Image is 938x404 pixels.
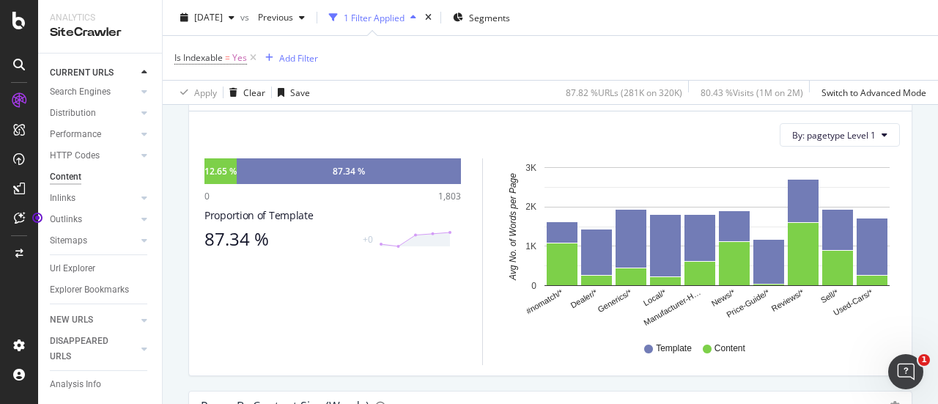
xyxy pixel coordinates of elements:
div: Explorer Bookmarks [50,282,129,298]
text: Avg No. of Words per Page [508,173,518,281]
a: Explorer Bookmarks [50,282,152,298]
span: 1 [918,354,930,366]
div: 87.82 % URLs ( 281K on 320K ) [566,86,682,98]
div: Proportion of Template [204,208,461,223]
text: Sell/* [819,287,841,305]
a: Search Engines [50,84,137,100]
div: Tooltip anchor [31,211,44,224]
div: Content [50,169,81,185]
span: vs [240,11,252,23]
a: DISAPPEARED URLS [50,334,137,364]
a: Performance [50,127,137,142]
button: By: pagetype Level 1 [780,123,900,147]
a: Sitemaps [50,233,137,249]
button: Apply [174,81,217,104]
a: NEW URLS [50,312,137,328]
div: CURRENT URLS [50,65,114,81]
text: News/* [710,287,737,308]
a: Content [50,169,152,185]
div: 80.43 % Visits ( 1M on 2M ) [701,86,803,98]
button: Segments [447,6,516,29]
text: Local/* [642,287,668,308]
div: Clear [243,86,265,98]
text: Used-Cars/* [832,287,875,317]
a: Outlinks [50,212,137,227]
button: Save [272,81,310,104]
div: Performance [50,127,101,142]
div: Search Engines [50,84,111,100]
button: [DATE] [174,6,240,29]
div: Apply [194,86,217,98]
div: 87.34 % [204,229,354,249]
svg: A chart. [501,158,890,328]
div: Switch to Advanced Mode [821,86,926,98]
text: Price-Guide/* [725,287,771,319]
a: HTTP Codes [50,148,137,164]
div: 1,803 [438,190,461,202]
text: Reviews/* [770,287,806,313]
div: Add Filter [279,51,318,64]
button: Clear [224,81,265,104]
button: Add Filter [259,49,318,67]
div: times [422,10,435,25]
div: SiteCrawler [50,24,150,41]
button: Previous [252,6,311,29]
a: CURRENT URLS [50,65,137,81]
div: HTTP Codes [50,148,100,164]
a: Analysis Info [50,377,152,392]
span: 2025 Sep. 12th [194,11,223,23]
span: Is Indexable [174,51,223,64]
button: 1 Filter Applied [323,6,422,29]
span: = [225,51,230,64]
div: 1 Filter Applied [344,11,405,23]
text: #nomatch/* [525,287,565,316]
button: Switch to Advanced Mode [816,81,926,104]
span: Previous [252,11,293,23]
div: Distribution [50,106,96,121]
div: Analysis Info [50,377,101,392]
div: 87.34 % [333,165,365,177]
div: +0 [363,233,373,246]
iframe: Intercom live chat [888,354,923,389]
div: Sitemaps [50,233,87,249]
text: 1K [525,241,536,251]
div: Save [290,86,310,98]
span: Content [714,342,745,355]
text: 2K [525,202,536,213]
div: Inlinks [50,191,75,206]
a: Url Explorer [50,261,152,276]
text: Dealer/* [569,287,599,310]
span: Yes [232,48,247,68]
div: DISAPPEARED URLS [50,334,124,364]
text: 3K [525,163,536,173]
div: Outlinks [50,212,82,227]
text: Generics/* [596,287,633,314]
span: Template [656,342,692,355]
text: 0 [531,281,536,291]
div: Url Explorer [50,261,95,276]
div: Analytics [50,12,150,24]
div: 12.65 % [204,165,237,177]
a: Distribution [50,106,137,121]
a: Inlinks [50,191,137,206]
div: NEW URLS [50,312,93,328]
span: Segments [469,11,510,23]
div: 0 [204,190,210,202]
span: By: pagetype Level 1 [792,129,876,142]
